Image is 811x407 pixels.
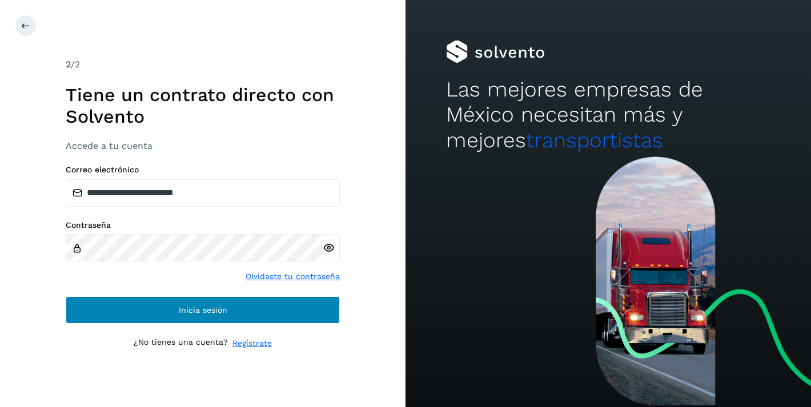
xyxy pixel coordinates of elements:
[134,337,228,349] p: ¿No tienes una cuenta?
[232,337,272,349] a: Regístrate
[526,128,663,152] span: transportistas
[66,58,340,71] div: /2
[66,59,71,70] span: 2
[66,296,340,324] button: Inicia sesión
[246,271,340,283] a: Olvidaste tu contraseña
[66,220,340,230] label: Contraseña
[179,306,227,314] span: Inicia sesión
[66,84,340,128] h1: Tiene un contrato directo con Solvento
[446,77,770,153] h2: Las mejores empresas de México necesitan más y mejores
[66,165,340,175] label: Correo electrónico
[66,140,340,151] h3: Accede a tu cuenta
